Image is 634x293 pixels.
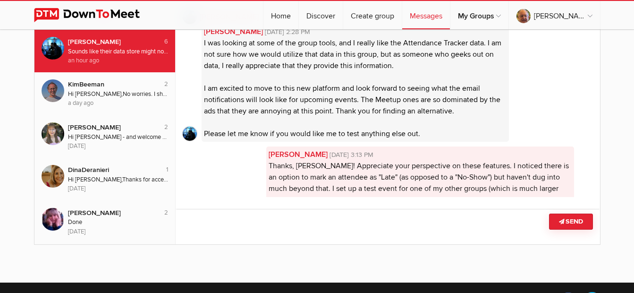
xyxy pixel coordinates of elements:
div: 2 [154,208,168,217]
div: an hour ago [68,56,169,65]
a: Discover [299,1,343,29]
a: Create group [343,1,402,29]
img: cropped.jpg [183,127,197,141]
a: [PERSON_NAME][DATE] 3:13 PM [269,149,571,160]
span: Thanks, [PERSON_NAME]! Appreciate your perspective on these features. I noticed there is an optio... [269,161,569,239]
div: [PERSON_NAME] [68,122,154,133]
a: Barbara H 2 [PERSON_NAME] Hi [PERSON_NAME] - and welcome to our group's presence on the Down To M... [42,122,169,151]
div: 6 [154,37,168,46]
div: Hi [PERSON_NAME], No worries. I show you as paid through [DATE] on our Meetup side. When we forma... [68,90,169,99]
div: 2 [154,123,168,132]
a: KimBeeman 2 KimBeeman Hi [PERSON_NAME],No worries. I show you as paid through [DATE] on our Meetu... [42,79,169,108]
div: Hi [PERSON_NAME], Thanks for accepting the invitation to connect with our group on this platform.... [68,175,169,184]
div: [PERSON_NAME] [68,37,154,47]
a: Vicki 2 [PERSON_NAME] Done [DATE] [42,208,169,236]
img: Vicki [42,208,64,231]
div: [DATE] [68,184,169,193]
img: Thomas N. [42,37,64,60]
button: Send [549,214,593,230]
a: My Groups [450,1,508,29]
a: [PERSON_NAME] [509,1,600,29]
div: a day ago [68,99,169,108]
img: DinaDeranieri [42,165,64,188]
a: DinaDeranieri 1 DinaDeranieri Hi [PERSON_NAME],Thanks for accepting the invitation to connect wit... [42,165,169,193]
a: [PERSON_NAME][DATE] 2:28 PM [204,26,507,37]
div: Done [68,218,169,227]
img: DownToMeet [34,8,154,22]
img: KimBeeman [42,79,64,102]
a: Thomas N. 6 [PERSON_NAME] Sounds like their data store might not support Unicode or UTF-8. Or may... [42,37,169,65]
a: Messages [402,1,450,29]
div: [DATE] [68,142,169,151]
img: Barbara H [42,122,64,145]
div: [DATE] [68,227,169,236]
div: Sounds like their data store might not support Unicode or UTF-8. Or maybe they intentionally stri... [68,47,169,56]
div: 1 [154,165,168,174]
div: KimBeeman [68,79,154,90]
div: [PERSON_NAME] [68,208,154,218]
span: I was looking at some of the group tools, and I really like the Attendance Tracker data. I am not... [204,38,501,138]
a: Home [263,1,298,29]
div: 2 [154,80,168,89]
div: DinaDeranieri [68,165,154,175]
span: [DATE] 3:13 PM [328,150,373,160]
span: [DATE] 2:28 PM [263,27,310,37]
div: Hi [PERSON_NAME] - and welcome to our group's presence on the Down To Meet platform! Now try mess... [68,133,169,142]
